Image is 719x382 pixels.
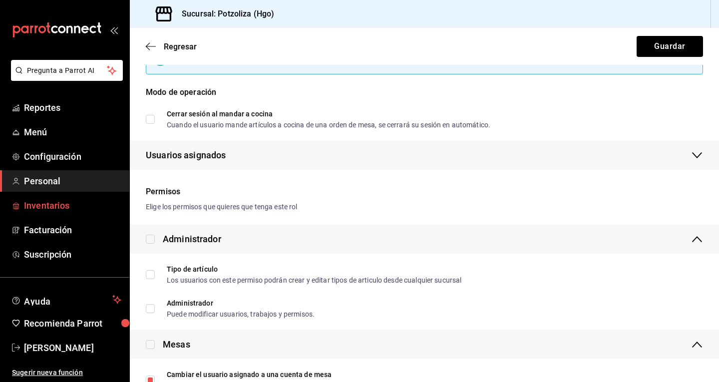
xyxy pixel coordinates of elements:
button: Pregunta a Parrot AI [11,60,123,81]
span: Pregunta a Parrot AI [27,65,107,76]
span: Reportes [24,101,121,114]
div: Elige los permisos que quieres que tenga este rol [146,202,703,212]
div: Permisos [146,186,703,198]
div: Administrador [167,300,315,307]
div: Tipo de artículo [167,266,461,273]
span: Facturación [24,223,121,237]
span: Menú [24,125,121,139]
span: Usuarios asignados [146,148,226,162]
span: Sugerir nueva función [12,368,121,378]
div: Cuando el usuario mande artículos a cocina de una orden de mesa, se cerrará su sesión en automático. [167,121,490,128]
span: Personal [24,174,121,188]
div: Puede modificar usuarios, trabajos y permisos. [167,311,315,318]
span: [PERSON_NAME] [24,341,121,355]
div: Mesas [163,338,190,351]
div: Los usuarios con este permiso podrán crear y editar tipos de articulo desde cualquier sucursal [167,277,461,284]
button: open_drawer_menu [110,26,118,34]
span: Inventarios [24,199,121,212]
div: Administrador [163,232,221,246]
span: Recomienda Parrot [24,317,121,330]
div: Cambiar el usuario asignado a una cuenta de mesa [167,371,450,378]
span: Ayuda [24,294,108,306]
h3: Sucursal: Potzoliza (Hgo) [174,8,274,20]
span: Suscripción [24,248,121,261]
div: Modo de operación [146,86,703,110]
button: Guardar [637,36,703,57]
div: Cerrar sesión al mandar a cocina [167,110,490,117]
span: Configuración [24,150,121,163]
a: Pregunta a Parrot AI [7,72,123,83]
span: Regresar [164,42,197,51]
button: Regresar [146,42,197,51]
